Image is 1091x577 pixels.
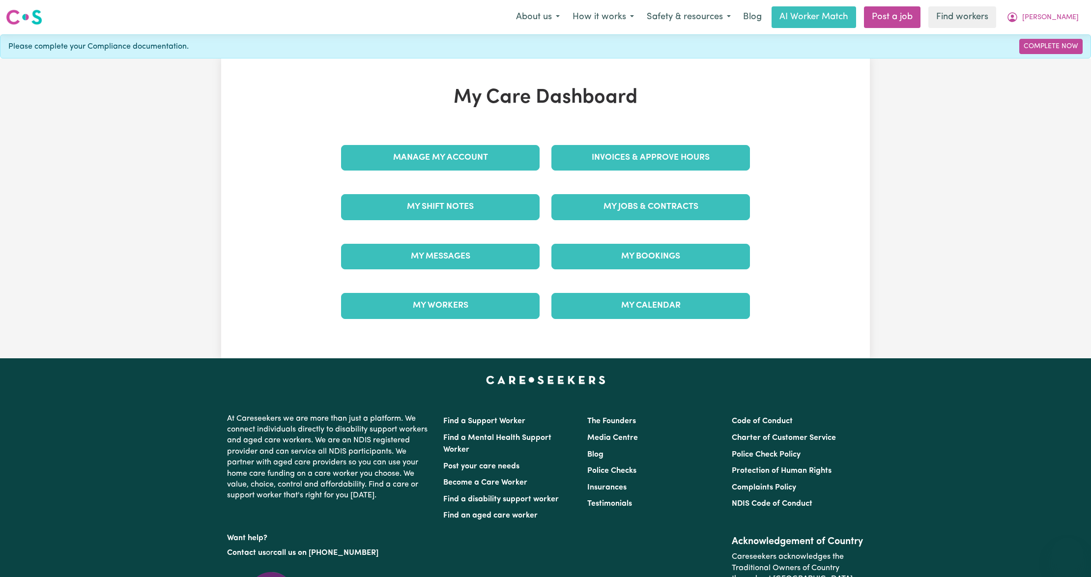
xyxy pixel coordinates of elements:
a: Insurances [587,484,627,491]
a: Contact us [227,549,266,557]
button: Safety & resources [640,7,737,28]
a: Find a Support Worker [443,417,525,425]
iframe: Button to launch messaging window, conversation in progress [1052,538,1083,569]
span: Please complete your Compliance documentation. [8,41,189,53]
a: Police Checks [587,467,636,475]
a: NDIS Code of Conduct [732,500,812,508]
a: AI Worker Match [772,6,856,28]
a: Find workers [928,6,996,28]
a: The Founders [587,417,636,425]
h2: Acknowledgement of Country [732,536,864,548]
button: About us [510,7,566,28]
a: My Messages [341,244,540,269]
a: Media Centre [587,434,638,442]
a: Post a job [864,6,920,28]
a: Complaints Policy [732,484,796,491]
a: My Workers [341,293,540,318]
a: Find a disability support worker [443,495,559,503]
a: Charter of Customer Service [732,434,836,442]
a: Become a Care Worker [443,479,527,487]
a: Careseekers logo [6,6,42,29]
p: Want help? [227,529,431,544]
a: Find a Mental Health Support Worker [443,434,551,454]
a: Invoices & Approve Hours [551,145,750,171]
button: How it works [566,7,640,28]
button: My Account [1000,7,1085,28]
a: My Bookings [551,244,750,269]
a: My Calendar [551,293,750,318]
a: Manage My Account [341,145,540,171]
p: At Careseekers we are more than just a platform. We connect individuals directly to disability su... [227,409,431,505]
a: My Jobs & Contracts [551,194,750,220]
span: [PERSON_NAME] [1022,12,1079,23]
a: Post your care needs [443,462,519,470]
a: Testimonials [587,500,632,508]
img: Careseekers logo [6,8,42,26]
h1: My Care Dashboard [335,86,756,110]
p: or [227,544,431,562]
a: Blog [737,6,768,28]
a: Complete Now [1019,39,1083,54]
a: Protection of Human Rights [732,467,832,475]
a: Code of Conduct [732,417,793,425]
a: Find an aged care worker [443,512,538,519]
a: Police Check Policy [732,451,801,459]
a: call us on [PHONE_NUMBER] [273,549,378,557]
a: Blog [587,451,603,459]
a: My Shift Notes [341,194,540,220]
a: Careseekers home page [486,376,605,384]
